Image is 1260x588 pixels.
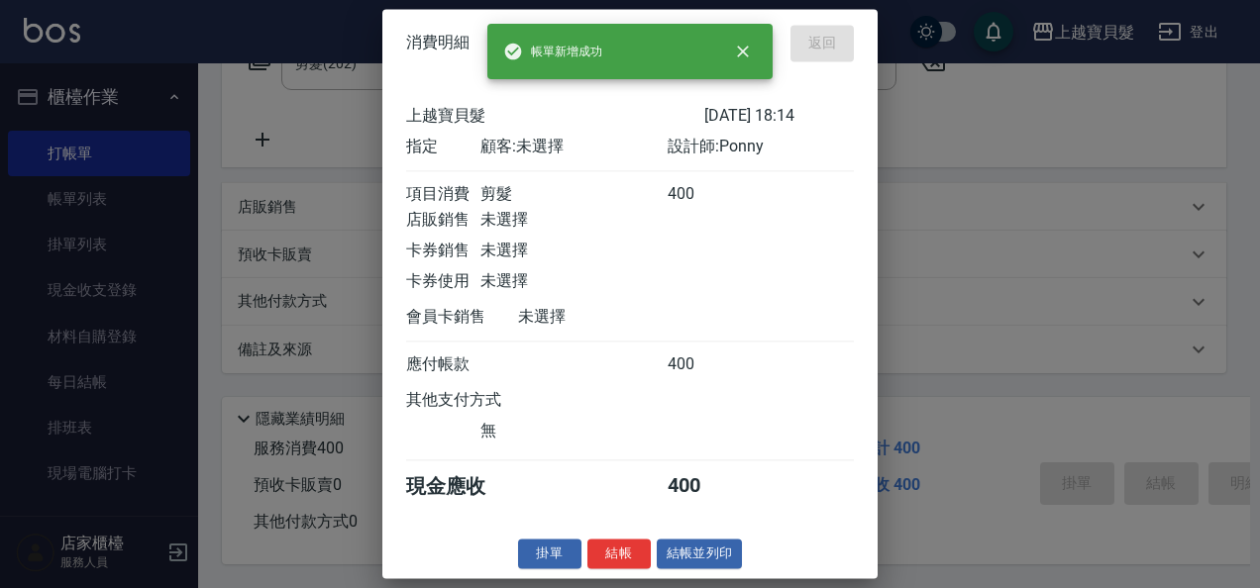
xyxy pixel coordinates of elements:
div: 無 [480,421,667,441]
div: 400 [668,473,742,500]
div: 未選擇 [480,210,667,231]
div: 未選擇 [480,241,667,261]
div: [DATE] 18:14 [704,106,854,127]
div: 指定 [406,137,480,157]
div: 卡券銷售 [406,241,480,261]
div: 顧客: 未選擇 [480,137,667,157]
span: 帳單新增成功 [503,42,602,61]
div: 店販銷售 [406,210,480,231]
button: 掛單 [518,539,581,569]
div: 剪髮 [480,184,667,205]
div: 卡券使用 [406,271,480,292]
div: 會員卡銷售 [406,307,518,328]
button: 結帳並列印 [657,539,743,569]
div: 未選擇 [518,307,704,328]
div: 項目消費 [406,184,480,205]
div: 400 [668,354,742,375]
div: 400 [668,184,742,205]
div: 其他支付方式 [406,390,556,411]
div: 設計師: Ponny [668,137,854,157]
div: 上越寶貝髮 [406,106,704,127]
div: 未選擇 [480,271,667,292]
div: 現金應收 [406,473,518,500]
button: close [721,30,765,73]
div: 應付帳款 [406,354,480,375]
button: 結帳 [587,539,651,569]
span: 消費明細 [406,34,470,53]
